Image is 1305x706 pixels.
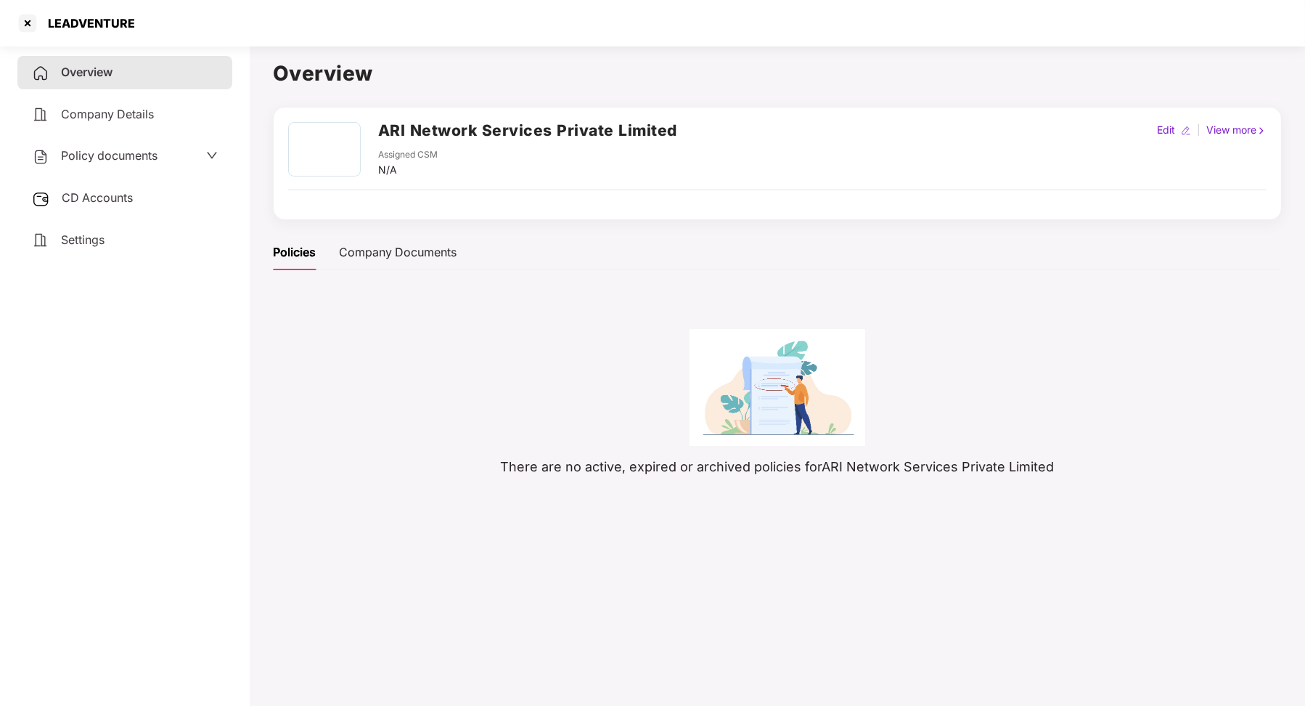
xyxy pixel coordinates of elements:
img: rightIcon [1256,126,1267,136]
span: Policy documents [61,148,157,163]
span: Overview [61,65,112,79]
img: svg+xml;base64,PHN2ZyB4bWxucz0iaHR0cDovL3d3dy53My5vcmcvMjAwMC9zdmciIHdpZHRoPSIyNCIgaGVpZ2h0PSIyNC... [32,65,49,82]
div: | [1194,122,1203,138]
span: down [206,150,218,161]
h2: ARI Network Services Private Limited [378,118,677,142]
div: Assigned CSM [378,148,438,162]
img: svg+xml;base64,PHN2ZyB3aWR0aD0iMjUiIGhlaWdodD0iMjQiIHZpZXdCb3g9IjAgMCAyNSAyNCIgZmlsbD0ibm9uZSIgeG... [32,190,50,208]
img: 385ec0f409548bf57bb32aae4bde376a.png [690,329,865,446]
img: editIcon [1181,126,1191,136]
span: CD Accounts [62,190,133,205]
div: View more [1203,122,1269,138]
div: LEADVENTURE [39,16,135,31]
span: Company Details [61,107,154,121]
div: Edit [1154,122,1178,138]
img: svg+xml;base64,PHN2ZyB4bWxucz0iaHR0cDovL3d3dy53My5vcmcvMjAwMC9zdmciIHdpZHRoPSIyNCIgaGVpZ2h0PSIyNC... [32,232,49,249]
span: Settings [61,232,105,247]
p: There are no active, expired or archived policies for ARI Network Services Private Limited [273,457,1282,477]
h1: Overview [273,57,1282,89]
div: Policies [273,243,316,261]
img: svg+xml;base64,PHN2ZyB4bWxucz0iaHR0cDovL3d3dy53My5vcmcvMjAwMC9zdmciIHdpZHRoPSIyNCIgaGVpZ2h0PSIyNC... [32,106,49,123]
div: N/A [378,162,438,178]
img: svg+xml;base64,PHN2ZyB4bWxucz0iaHR0cDovL3d3dy53My5vcmcvMjAwMC9zdmciIHdpZHRoPSIyNCIgaGVpZ2h0PSIyNC... [32,148,49,166]
div: Company Documents [339,243,457,261]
